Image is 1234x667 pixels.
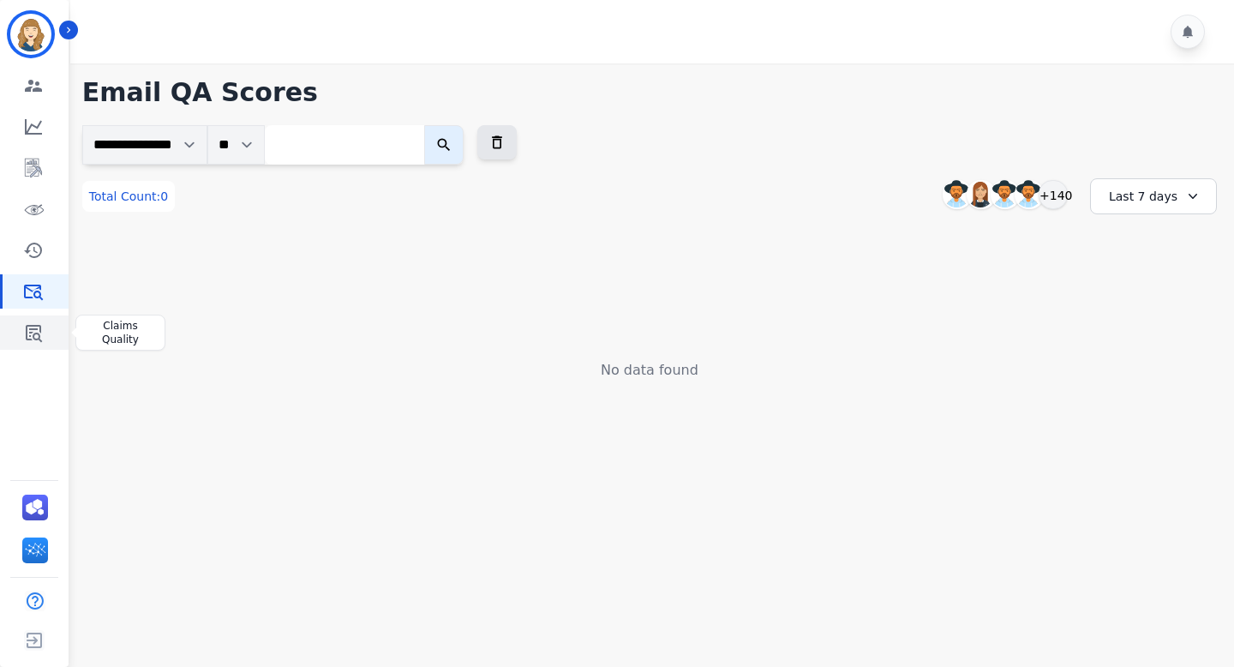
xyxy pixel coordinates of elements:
div: Last 7 days [1090,178,1217,214]
div: No data found [82,360,1217,381]
img: Bordered avatar [10,14,51,55]
span: 0 [160,189,168,203]
h1: Email QA Scores [82,77,1217,108]
div: +140 [1039,180,1068,209]
div: Total Count: [82,181,175,212]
